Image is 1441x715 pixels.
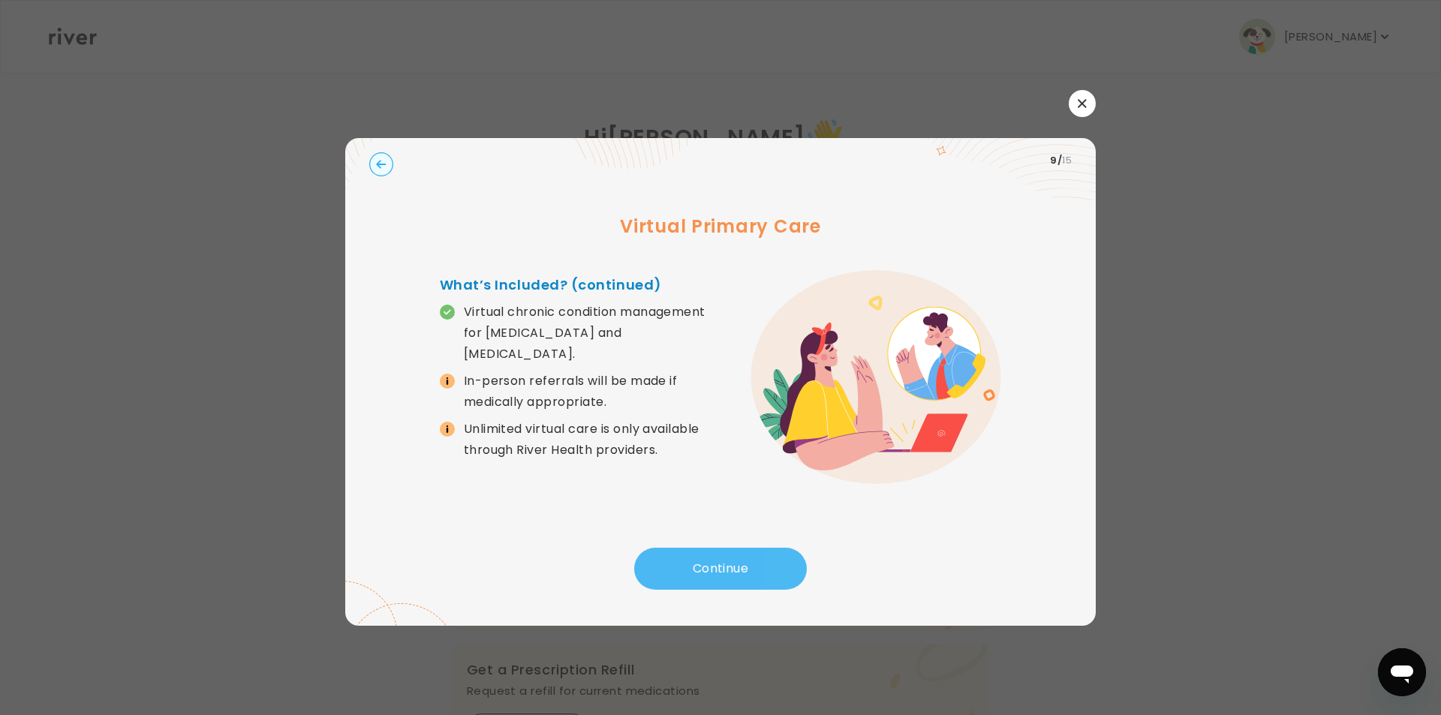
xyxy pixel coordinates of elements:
button: Continue [634,548,807,590]
img: error graphic [751,270,1001,484]
h3: Virtual Primary Care [369,213,1072,240]
p: Virtual chronic condition management for [MEDICAL_DATA] and [MEDICAL_DATA]. [464,302,720,365]
iframe: Button to launch messaging window [1378,648,1426,696]
h4: What’s Included? (continued) [440,275,720,296]
p: In-person referrals will be made if medically appropriate. [464,371,720,413]
p: Unlimited virtual care is only available through River Health providers. [464,419,720,461]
